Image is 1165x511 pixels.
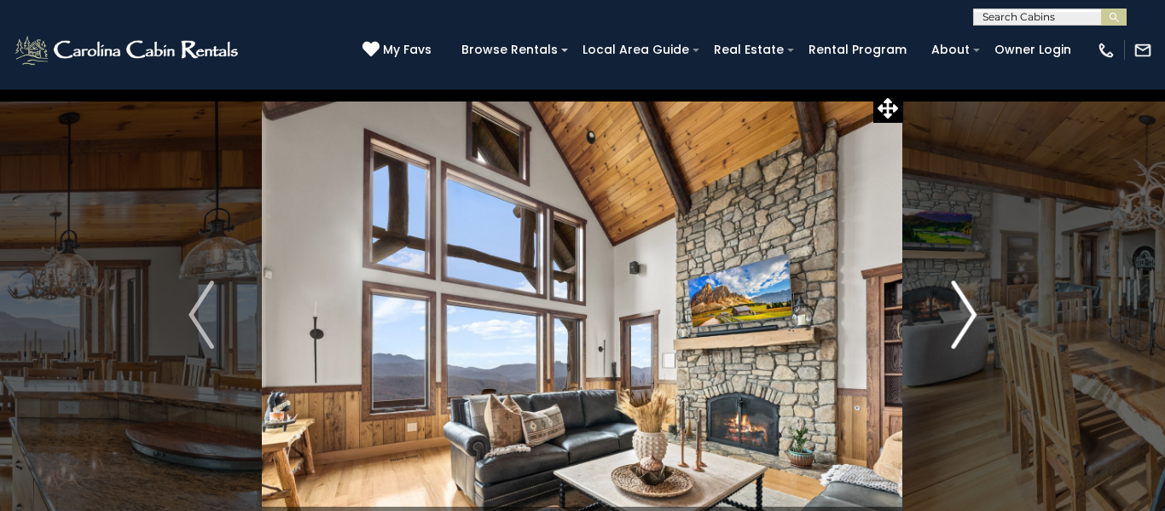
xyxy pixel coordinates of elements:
[383,41,432,59] span: My Favs
[951,281,977,349] img: arrow
[453,37,566,63] a: Browse Rentals
[923,37,978,63] a: About
[13,33,243,67] img: White-1-2.png
[705,37,792,63] a: Real Estate
[986,37,1080,63] a: Owner Login
[188,281,214,349] img: arrow
[1097,41,1116,60] img: phone-regular-white.png
[1133,41,1152,60] img: mail-regular-white.png
[362,41,436,60] a: My Favs
[800,37,915,63] a: Rental Program
[574,37,698,63] a: Local Area Guide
